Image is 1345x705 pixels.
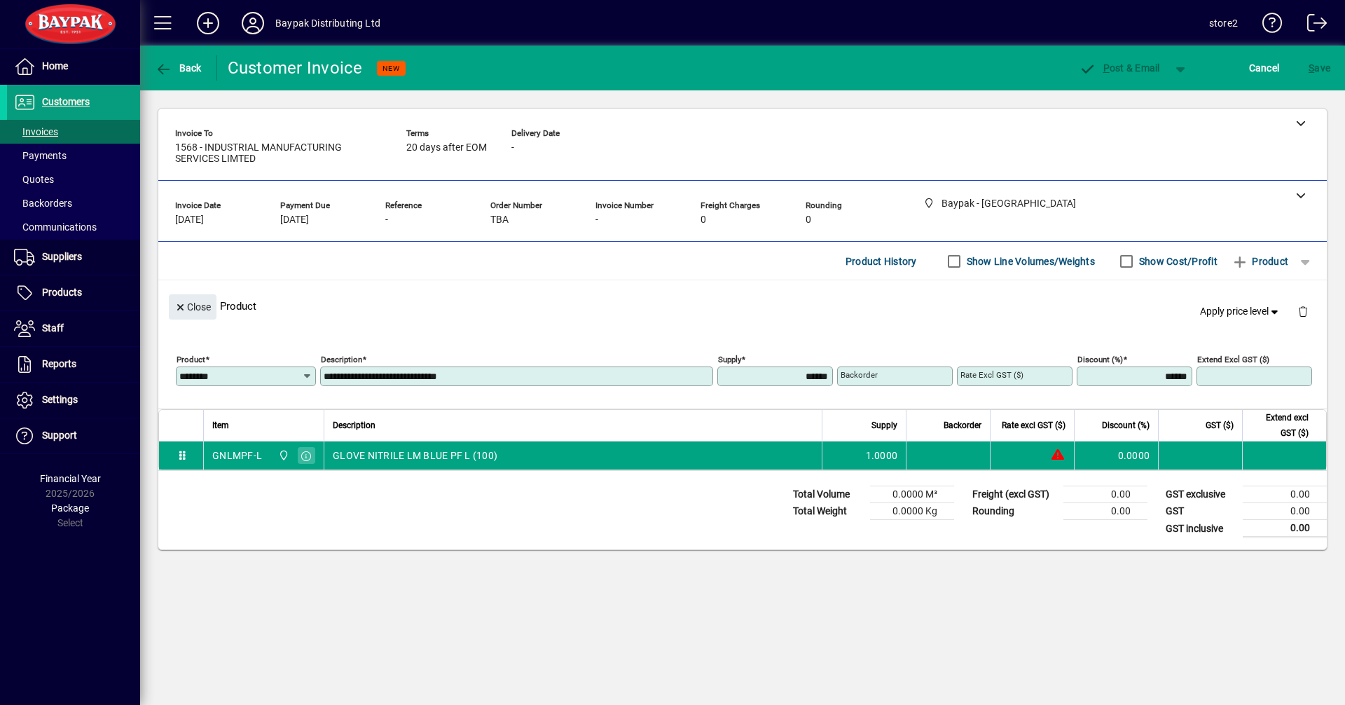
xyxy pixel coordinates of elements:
[321,355,362,364] mat-label: Description
[7,311,140,346] a: Staff
[42,430,77,441] span: Support
[511,142,514,153] span: -
[382,64,400,73] span: NEW
[1251,410,1309,441] span: Extend excl GST ($)
[14,126,58,137] span: Invoices
[7,347,140,382] a: Reports
[385,214,388,226] span: -
[871,418,897,433] span: Supply
[944,418,981,433] span: Backorder
[786,503,870,520] td: Total Weight
[406,142,487,153] span: 20 days after EOM
[1159,520,1243,538] td: GST inclusive
[275,448,291,463] span: Baypak - Onekawa
[186,11,230,36] button: Add
[140,55,217,81] app-page-header-button: Back
[212,449,262,463] div: GNLMPF-L
[7,167,140,191] a: Quotes
[1243,503,1327,520] td: 0.00
[7,191,140,215] a: Backorders
[1194,299,1287,324] button: Apply price level
[7,49,140,84] a: Home
[14,198,72,209] span: Backorders
[1305,55,1334,81] button: Save
[1286,294,1320,328] button: Delete
[1200,304,1281,319] span: Apply price level
[14,174,54,185] span: Quotes
[1252,3,1283,48] a: Knowledge Base
[42,322,64,334] span: Staff
[42,394,78,405] span: Settings
[42,358,76,369] span: Reports
[1159,503,1243,520] td: GST
[1063,486,1147,503] td: 0.00
[841,370,878,380] mat-label: Backorder
[1309,57,1330,79] span: ave
[175,142,385,165] span: 1568 - INDUSTRIAL MANUFACTURING SERVICES LIMTED
[333,449,497,463] span: GLOVE NITRILE LM BLUE PF L (100)
[806,214,811,226] span: 0
[965,503,1063,520] td: Rounding
[1309,62,1314,74] span: S
[1297,3,1327,48] a: Logout
[870,486,954,503] td: 0.0000 M³
[964,254,1095,268] label: Show Line Volumes/Weights
[275,12,380,34] div: Baypak Distributing Ltd
[42,96,90,107] span: Customers
[7,275,140,310] a: Products
[1159,486,1243,503] td: GST exclusive
[165,300,220,313] app-page-header-button: Close
[1103,62,1110,74] span: P
[1074,442,1158,470] td: 0.0000
[1063,503,1147,520] td: 0.00
[840,249,923,274] button: Product History
[175,214,204,226] span: [DATE]
[1077,355,1123,364] mat-label: Discount (%)
[7,215,140,239] a: Communications
[1246,55,1283,81] button: Cancel
[1209,12,1238,34] div: store2
[14,150,67,161] span: Payments
[169,294,216,320] button: Close
[230,11,275,36] button: Profile
[1243,520,1327,538] td: 0.00
[42,287,82,298] span: Products
[7,144,140,167] a: Payments
[1206,418,1234,433] span: GST ($)
[158,280,1327,331] div: Product
[151,55,205,81] button: Back
[1286,305,1320,317] app-page-header-button: Delete
[155,62,202,74] span: Back
[51,502,89,514] span: Package
[866,449,898,463] span: 1.0000
[42,60,68,71] span: Home
[1197,355,1269,364] mat-label: Extend excl GST ($)
[490,214,509,226] span: TBA
[14,221,97,233] span: Communications
[1079,62,1160,74] span: ost & Email
[1002,418,1065,433] span: Rate excl GST ($)
[7,418,140,453] a: Support
[42,251,82,262] span: Suppliers
[177,355,205,364] mat-label: Product
[1243,486,1327,503] td: 0.00
[965,486,1063,503] td: Freight (excl GST)
[280,214,309,226] span: [DATE]
[1136,254,1218,268] label: Show Cost/Profit
[228,57,363,79] div: Customer Invoice
[333,418,375,433] span: Description
[174,296,211,319] span: Close
[1102,418,1150,433] span: Discount (%)
[1249,57,1280,79] span: Cancel
[786,486,870,503] td: Total Volume
[7,120,140,144] a: Invoices
[718,355,741,364] mat-label: Supply
[846,250,917,273] span: Product History
[212,418,229,433] span: Item
[701,214,706,226] span: 0
[870,503,954,520] td: 0.0000 Kg
[1225,249,1295,274] button: Product
[960,370,1023,380] mat-label: Rate excl GST ($)
[595,214,598,226] span: -
[7,240,140,275] a: Suppliers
